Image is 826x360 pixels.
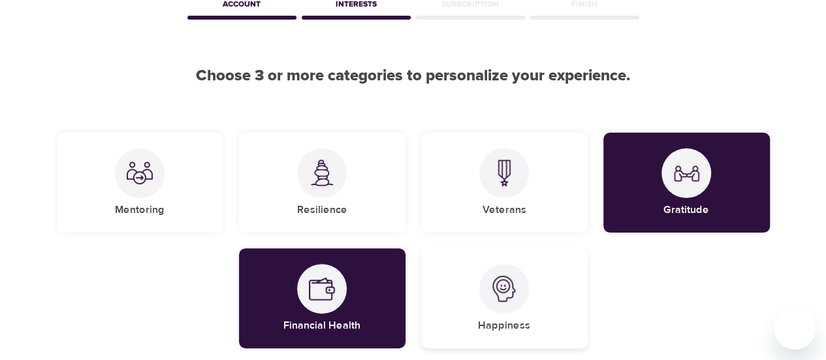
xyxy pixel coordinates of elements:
div: GratitudeGratitude [603,133,770,233]
img: Veterans [491,159,517,186]
div: ResilienceResilience [239,133,405,233]
h2: Choose 3 or more categories to personalize your experience. [57,67,770,86]
div: VeteransVeterans [421,133,588,233]
img: Resilience [309,159,335,186]
img: Gratitude [673,160,699,186]
h5: Veterans [483,203,526,217]
h5: Financial Health [283,319,360,333]
img: Financial Health [309,276,335,302]
div: HappinessHappiness [421,248,588,348]
h5: Gratitude [663,203,709,217]
img: Happiness [491,276,517,302]
h5: Happiness [478,319,530,333]
h5: Mentoring [115,203,165,217]
h5: Resilience [297,203,347,217]
div: Financial HealthFinancial Health [239,248,405,348]
iframe: Button to launch messaging window [774,308,816,350]
div: MentoringMentoring [57,133,223,233]
img: Mentoring [127,160,153,186]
